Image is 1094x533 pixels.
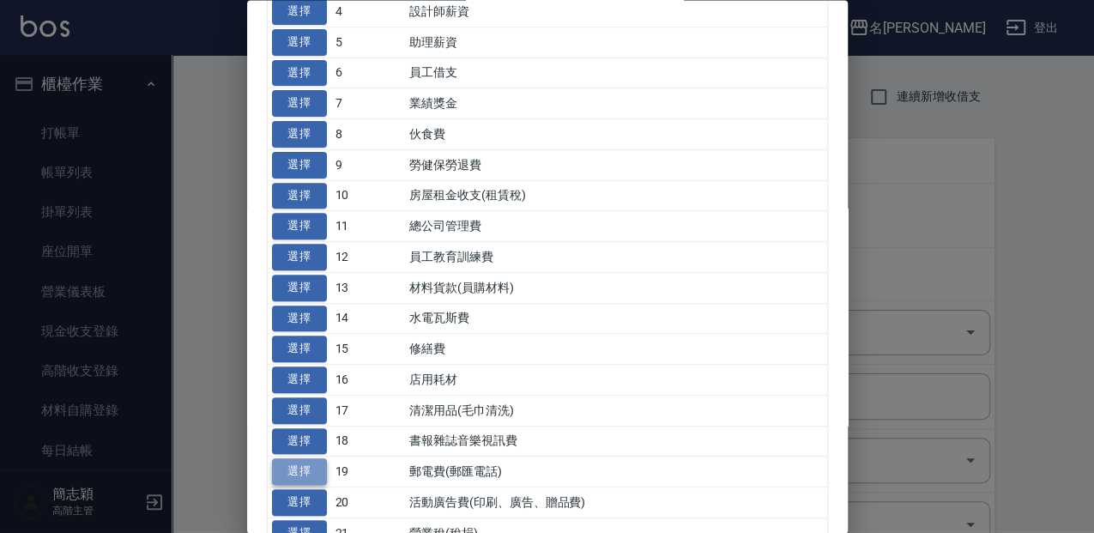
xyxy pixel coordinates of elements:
[405,242,826,273] td: 員工教育訓練費
[331,150,406,181] td: 9
[331,211,406,242] td: 11
[405,334,826,365] td: 修繕費
[331,334,406,365] td: 15
[405,181,826,212] td: 房屋租金收支(租賃稅)
[405,457,826,488] td: 郵電費(郵匯電話)
[331,457,406,488] td: 19
[272,152,327,179] button: 選擇
[331,119,406,150] td: 8
[272,306,327,332] button: 選擇
[405,88,826,119] td: 業績獎金
[331,181,406,212] td: 10
[272,60,327,87] button: 選擇
[331,273,406,304] td: 13
[405,211,826,242] td: 總公司管理費
[272,122,327,148] button: 選擇
[405,427,826,457] td: 書報雜誌音樂視訊費
[272,275,327,301] button: 選擇
[272,490,327,517] button: 選擇
[405,150,826,181] td: 勞健保勞退費
[405,304,826,335] td: 水電瓦斯費
[331,58,406,89] td: 6
[272,397,327,424] button: 選擇
[331,304,406,335] td: 14
[405,396,826,427] td: 清潔用品(毛巾清洗)
[272,459,327,486] button: 選擇
[331,27,406,58] td: 5
[331,365,406,396] td: 16
[272,214,327,240] button: 選擇
[272,336,327,363] button: 選擇
[331,396,406,427] td: 17
[331,427,406,457] td: 18
[272,91,327,118] button: 選擇
[272,367,327,394] button: 選擇
[331,242,406,273] td: 12
[272,245,327,271] button: 選擇
[331,88,406,119] td: 7
[405,27,826,58] td: 助理薪資
[405,488,826,518] td: 活動廣告費(印刷、廣告、贈品費)
[405,58,826,89] td: 員工借支
[272,183,327,209] button: 選擇
[272,428,327,455] button: 選擇
[405,273,826,304] td: 材料貨款(員購材料)
[405,365,826,396] td: 店用耗材
[272,29,327,56] button: 選擇
[331,488,406,518] td: 20
[405,119,826,150] td: 伙食費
